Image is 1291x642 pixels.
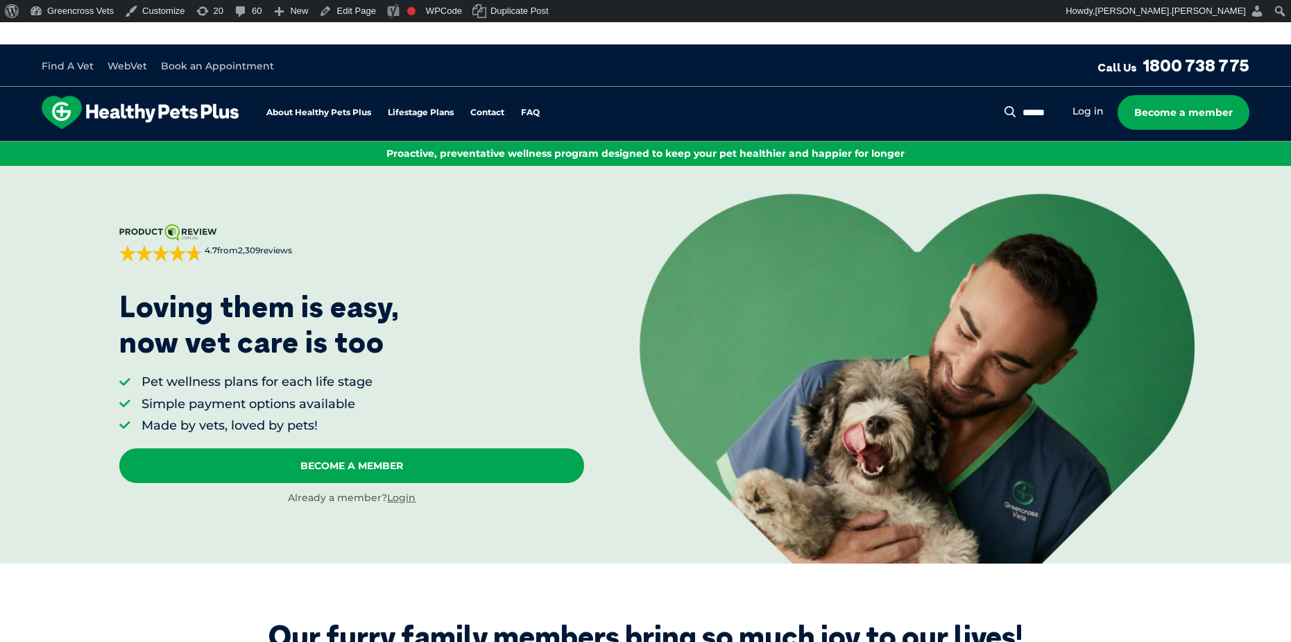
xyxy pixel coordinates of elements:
[119,289,400,360] p: Loving them is easy, now vet care is too
[386,147,905,160] span: Proactive, preventative wellness program designed to keep your pet healthier and happier for longer
[407,7,416,15] div: Focus keyphrase not set
[42,96,239,129] img: hpp-logo
[238,245,292,255] span: 2,309 reviews
[266,108,371,117] a: About Healthy Pets Plus
[1118,95,1249,130] a: Become a member
[388,108,454,117] a: Lifestage Plans
[142,373,373,391] li: Pet wellness plans for each life stage
[119,448,584,483] a: Become A Member
[203,245,292,257] span: from
[1095,6,1246,16] span: [PERSON_NAME].[PERSON_NAME]
[42,60,94,72] a: Find A Vet
[205,245,217,255] strong: 4.7
[119,245,203,262] div: 4.7 out of 5 stars
[470,108,504,117] a: Contact
[142,396,373,413] li: Simple payment options available
[387,491,416,504] a: Login
[108,60,147,72] a: WebVet
[640,194,1195,563] img: <p>Loving them is easy, <br /> now vet care is too</p>
[1072,105,1104,118] a: Log in
[161,60,274,72] a: Book an Appointment
[1002,105,1019,119] button: Search
[1097,55,1249,76] a: Call Us1800 738 775
[521,108,540,117] a: FAQ
[119,224,584,262] a: 4.7from2,309reviews
[1097,60,1137,74] span: Call Us
[142,417,373,434] li: Made by vets, loved by pets!
[119,491,584,505] div: Already a member?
